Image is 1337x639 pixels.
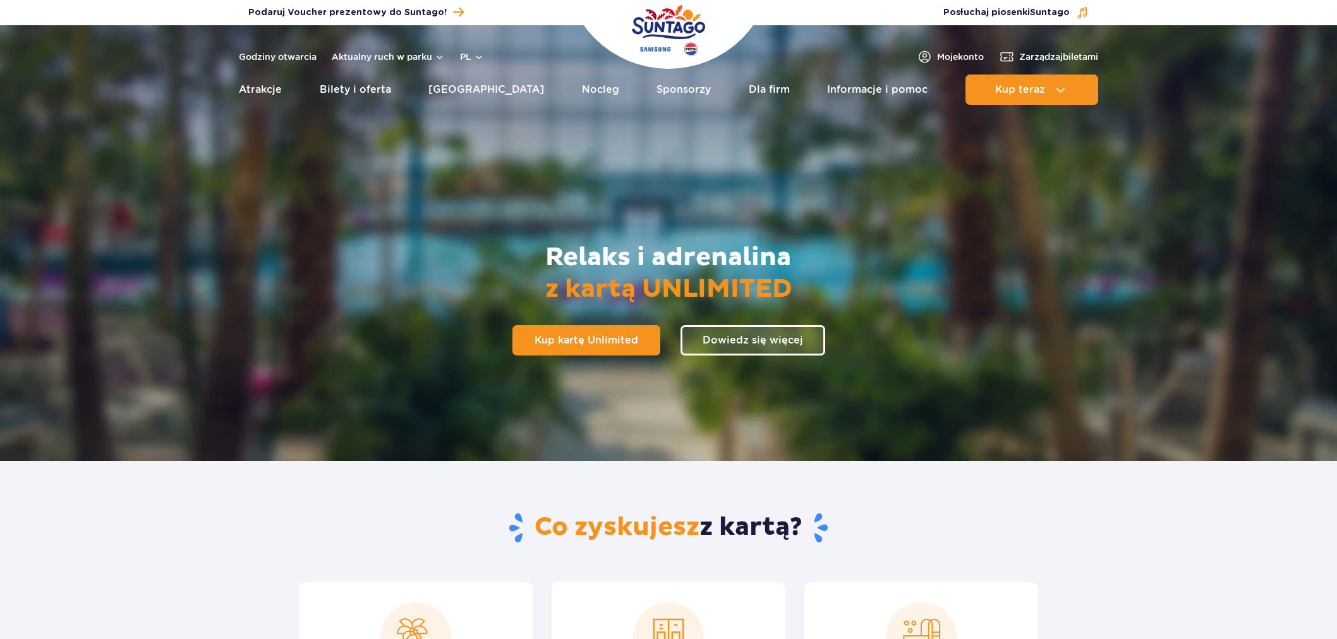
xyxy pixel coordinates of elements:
a: Zarządzajbiletami [999,49,1098,64]
span: Posłuchaj piosenki [943,6,1070,19]
a: Mojekonto [917,49,984,64]
a: Podaruj Voucher prezentowy do Suntago! [248,4,464,21]
span: z kartą UNLIMITED [545,273,792,305]
a: Kup kartę Unlimited [512,325,660,355]
span: Dowiedz się więcej [703,335,803,345]
a: Atrakcje [239,75,282,105]
span: Zarządzaj biletami [1019,51,1098,63]
span: Podaruj Voucher prezentowy do Suntago! [248,6,447,19]
a: Godziny otwarcia [239,51,317,63]
button: Kup teraz [965,75,1098,105]
a: Informacje i pomoc [827,75,928,105]
a: [GEOGRAPHIC_DATA] [428,75,544,105]
span: Moje konto [937,51,984,63]
span: Kup teraz [995,84,1045,95]
h2: Relaks i adrenalina [545,242,792,305]
a: Nocleg [582,75,619,105]
a: Bilety i oferta [320,75,391,105]
span: Suntago [1030,8,1070,17]
span: Kup kartę Unlimited [535,335,638,345]
span: Co zyskujesz [535,511,699,543]
a: Dowiedz się więcej [681,325,825,355]
h2: z kartą? [299,511,1039,544]
a: Sponsorzy [656,75,711,105]
a: Dla firm [749,75,790,105]
button: pl [460,51,484,63]
button: Posłuchaj piosenkiSuntago [943,6,1089,19]
button: Aktualny ruch w parku [332,52,445,62]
